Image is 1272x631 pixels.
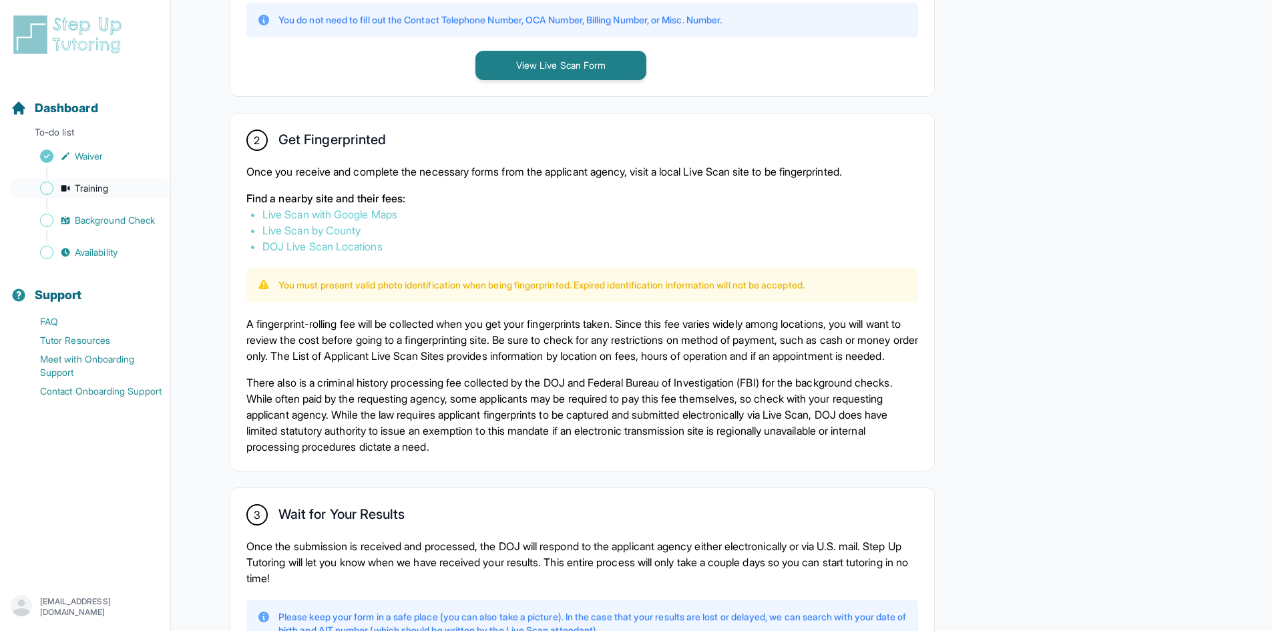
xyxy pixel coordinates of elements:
[75,182,109,195] span: Training
[11,179,170,198] a: Training
[75,246,118,259] span: Availability
[40,596,160,618] p: [EMAIL_ADDRESS][DOMAIN_NAME]
[475,58,646,71] a: View Live Scan Form
[5,126,165,144] p: To-do list
[75,150,103,163] span: Waiver
[5,77,165,123] button: Dashboard
[11,99,98,118] a: Dashboard
[278,13,722,27] p: You do not need to fill out the Contact Telephone Number, OCA Number, Billing Number, or Misc. Nu...
[246,375,918,455] p: There also is a criminal history processing fee collected by the DOJ and Federal Bureau of Invest...
[11,211,170,230] a: Background Check
[246,190,918,206] p: Find a nearby site and their fees:
[11,243,170,262] a: Availability
[11,331,170,350] a: Tutor Resources
[262,240,383,253] a: DOJ Live Scan Locations
[254,507,260,523] span: 3
[278,278,805,292] p: You must present valid photo identification when being fingerprinted. Expired identification info...
[5,264,165,310] button: Support
[262,208,397,221] a: Live Scan with Google Maps
[11,312,170,331] a: FAQ
[11,382,170,401] a: Contact Onboarding Support
[75,214,155,227] span: Background Check
[254,132,260,148] span: 2
[11,13,130,56] img: logo
[11,595,160,619] button: [EMAIL_ADDRESS][DOMAIN_NAME]
[11,147,170,166] a: Waiver
[246,316,918,364] p: A fingerprint-rolling fee will be collected when you get your fingerprints taken. Since this fee ...
[35,286,82,304] span: Support
[246,538,918,586] p: Once the submission is received and processed, the DOJ will respond to the applicant agency eithe...
[35,99,98,118] span: Dashboard
[278,506,405,528] h2: Wait for Your Results
[11,350,170,382] a: Meet with Onboarding Support
[278,132,386,153] h2: Get Fingerprinted
[475,51,646,80] button: View Live Scan Form
[246,164,918,180] p: Once you receive and complete the necessary forms from the applicant agency, visit a local Live S...
[262,224,361,237] a: Live Scan by County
